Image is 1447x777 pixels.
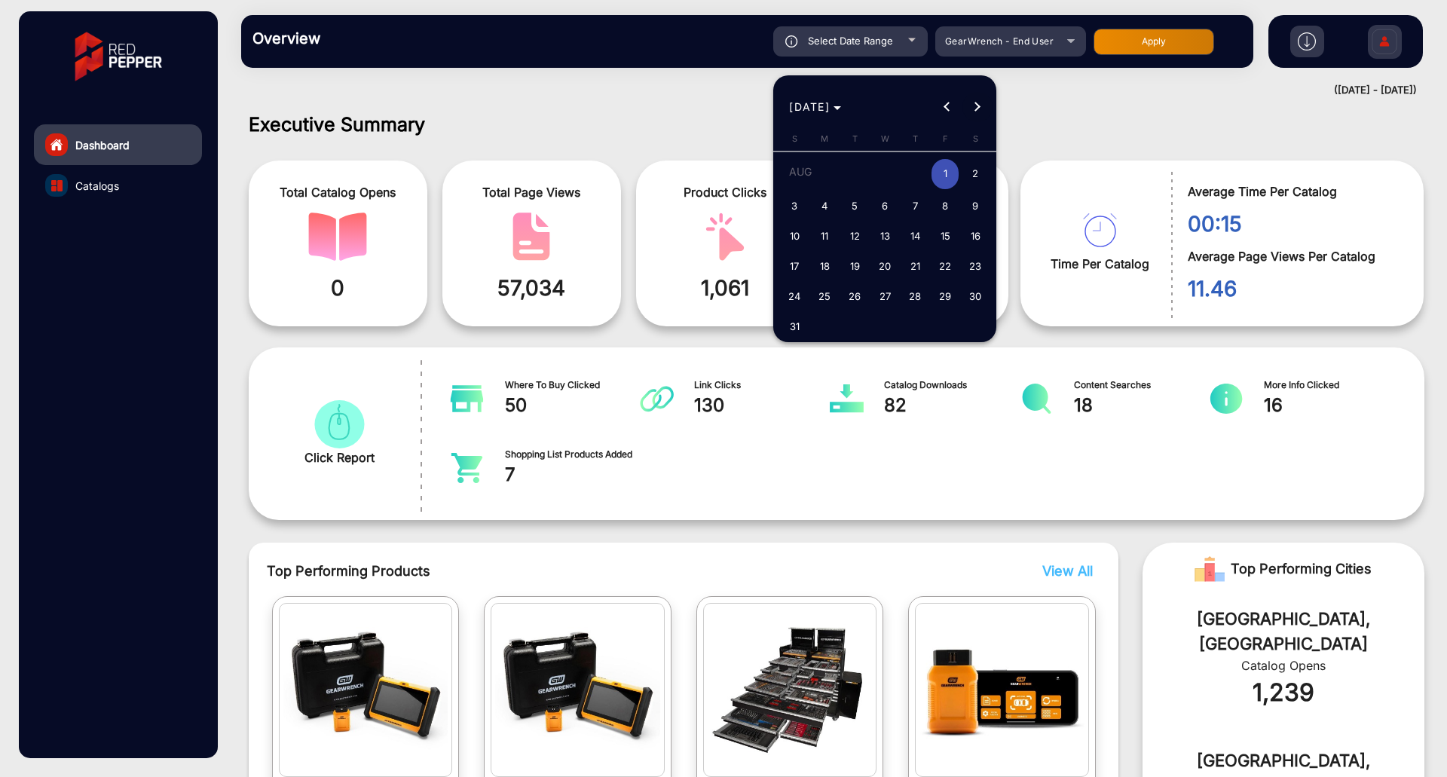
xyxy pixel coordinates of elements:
span: 3 [781,192,808,219]
button: August 16, 2025 [960,221,990,251]
button: August 7, 2025 [900,191,930,221]
span: 21 [901,252,928,280]
button: August 13, 2025 [870,221,900,251]
span: S [973,133,978,144]
button: August 28, 2025 [900,281,930,311]
span: 23 [962,252,989,280]
button: August 8, 2025 [930,191,960,221]
span: S [792,133,797,144]
button: August 26, 2025 [840,281,870,311]
span: 16 [962,222,989,249]
button: August 30, 2025 [960,281,990,311]
button: August 4, 2025 [809,191,840,221]
span: 17 [781,252,808,280]
span: 8 [932,192,959,219]
span: 25 [811,283,838,310]
button: August 29, 2025 [930,281,960,311]
button: August 21, 2025 [900,251,930,281]
span: 12 [841,222,868,249]
button: August 25, 2025 [809,281,840,311]
span: 10 [781,222,808,249]
span: 26 [841,283,868,310]
button: August 24, 2025 [779,281,809,311]
button: August 23, 2025 [960,251,990,281]
button: August 17, 2025 [779,251,809,281]
span: 19 [841,252,868,280]
span: 24 [781,283,808,310]
button: August 15, 2025 [930,221,960,251]
button: August 1, 2025 [930,157,960,191]
span: 13 [871,222,898,249]
span: T [852,133,858,144]
span: M [821,133,828,144]
span: 15 [932,222,959,249]
span: 5 [841,192,868,219]
button: August 6, 2025 [870,191,900,221]
span: W [881,133,889,144]
button: August 14, 2025 [900,221,930,251]
button: Next month [962,92,993,122]
span: 9 [962,192,989,219]
span: 14 [901,222,928,249]
button: August 10, 2025 [779,221,809,251]
span: [DATE] [789,100,830,113]
button: August 3, 2025 [779,191,809,221]
span: 7 [901,192,928,219]
span: 30 [962,283,989,310]
button: August 9, 2025 [960,191,990,221]
button: August 19, 2025 [840,251,870,281]
button: August 22, 2025 [930,251,960,281]
span: T [913,133,918,144]
button: August 5, 2025 [840,191,870,221]
span: 27 [871,283,898,310]
button: Choose month and year [783,93,847,121]
button: August 20, 2025 [870,251,900,281]
span: 20 [871,252,898,280]
span: 1 [932,159,959,190]
span: 29 [932,283,959,310]
button: August 18, 2025 [809,251,840,281]
span: 6 [871,192,898,219]
td: AUG [779,157,930,191]
span: 18 [811,252,838,280]
span: 31 [781,313,808,340]
span: 11 [811,222,838,249]
span: 4 [811,192,838,219]
span: 28 [901,283,928,310]
button: August 12, 2025 [840,221,870,251]
button: Previous month [932,92,962,122]
button: August 11, 2025 [809,221,840,251]
button: August 27, 2025 [870,281,900,311]
span: 22 [932,252,959,280]
button: August 2, 2025 [960,157,990,191]
span: 2 [962,159,989,190]
button: August 31, 2025 [779,311,809,341]
span: F [943,133,948,144]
